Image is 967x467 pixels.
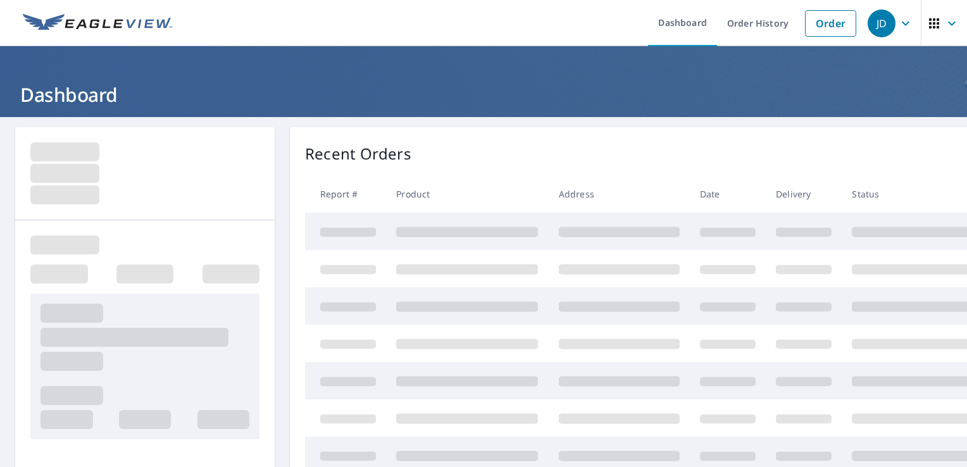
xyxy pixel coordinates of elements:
[690,175,766,213] th: Date
[766,175,842,213] th: Delivery
[305,142,411,165] p: Recent Orders
[805,10,856,37] a: Order
[15,82,952,108] h1: Dashboard
[23,14,172,33] img: EV Logo
[305,175,386,213] th: Report #
[386,175,548,213] th: Product
[868,9,895,37] div: JD
[549,175,690,213] th: Address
